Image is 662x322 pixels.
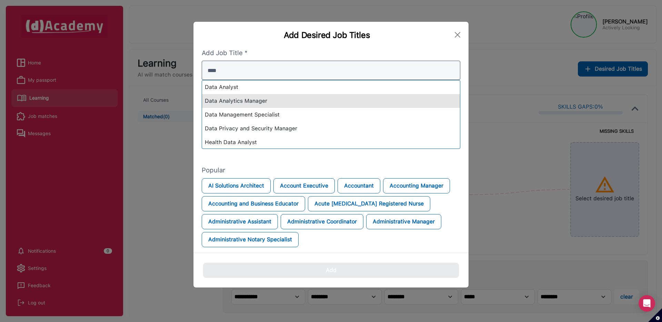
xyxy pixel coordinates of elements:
button: Acute [MEDICAL_DATA] Registered Nurse [308,196,430,211]
button: Add [203,263,459,278]
button: Accountant [338,178,380,193]
button: Account Executive [273,178,335,193]
button: Administrative Coordinator [281,214,363,229]
button: Administrative Assistant [202,214,278,229]
button: Administrative Notary Specialist [202,232,299,247]
div: Data Privacy and Security Manager [202,122,460,135]
button: Close [452,29,463,40]
div: Add Desired Job Titles [202,30,452,40]
button: Set cookie preferences [648,308,662,322]
label: Popular [202,165,460,175]
div: Data Analytics Manager [202,94,460,108]
div: Data Analyst [202,80,460,94]
div: Add [326,266,337,274]
button: AI Solutions Architect [202,178,271,193]
div: Data Management Specialist [202,108,460,122]
div: Health Data Analyst [202,135,460,149]
label: Add Job Title * [202,48,460,58]
button: Accounting Manager [383,178,450,193]
button: Accounting and Business Educator [202,196,305,211]
button: Administrative Manager [366,214,441,229]
div: Open Intercom Messenger [639,295,655,312]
